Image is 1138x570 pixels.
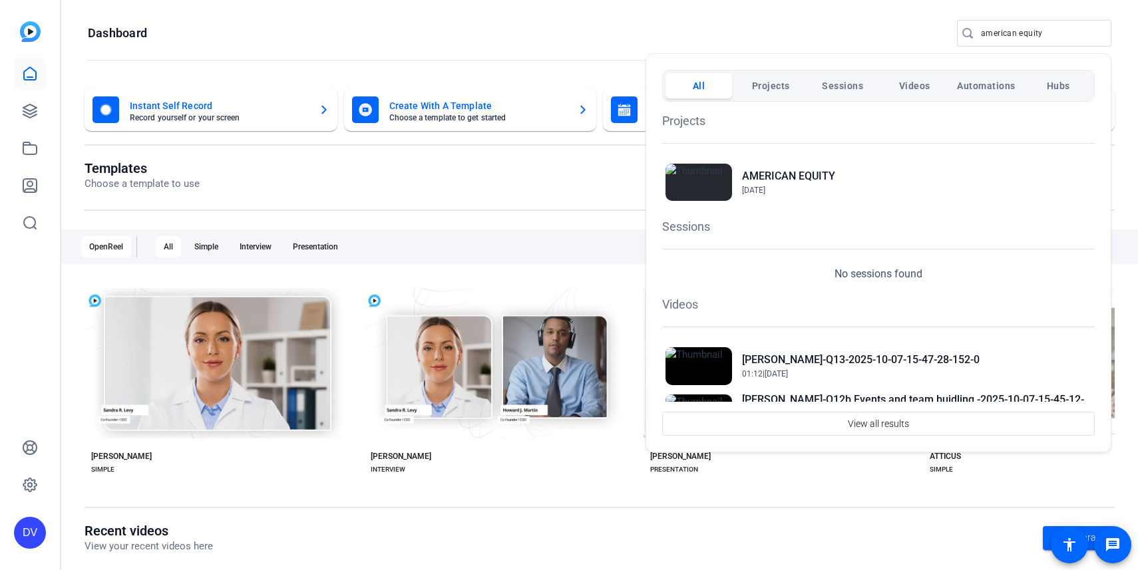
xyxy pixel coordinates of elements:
[1047,74,1070,98] span: Hubs
[662,412,1095,436] button: View all results
[742,369,763,378] span: 01:12
[899,74,930,98] span: Videos
[835,266,922,282] p: No sessions found
[693,74,705,98] span: All
[752,74,790,98] span: Projects
[957,74,1016,98] span: Automations
[765,369,788,378] span: [DATE]
[742,168,835,184] h2: AMERICAN EQUITY
[662,295,1095,313] h1: Videos
[665,164,732,201] img: Thumbnail
[662,217,1095,235] h1: Sessions
[848,411,909,436] span: View all results
[742,186,765,195] span: [DATE]
[665,394,732,432] img: Thumbnail
[763,369,765,378] span: |
[662,112,1095,130] h1: Projects
[822,74,863,98] span: Sessions
[742,352,980,368] h2: [PERSON_NAME]-Q13-2025-10-07-15-47-28-152-0
[742,392,1091,424] h2: [PERSON_NAME]-Q12b Events and team buidling -2025-10-07-15-45-12-653-0
[665,347,732,384] img: Thumbnail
